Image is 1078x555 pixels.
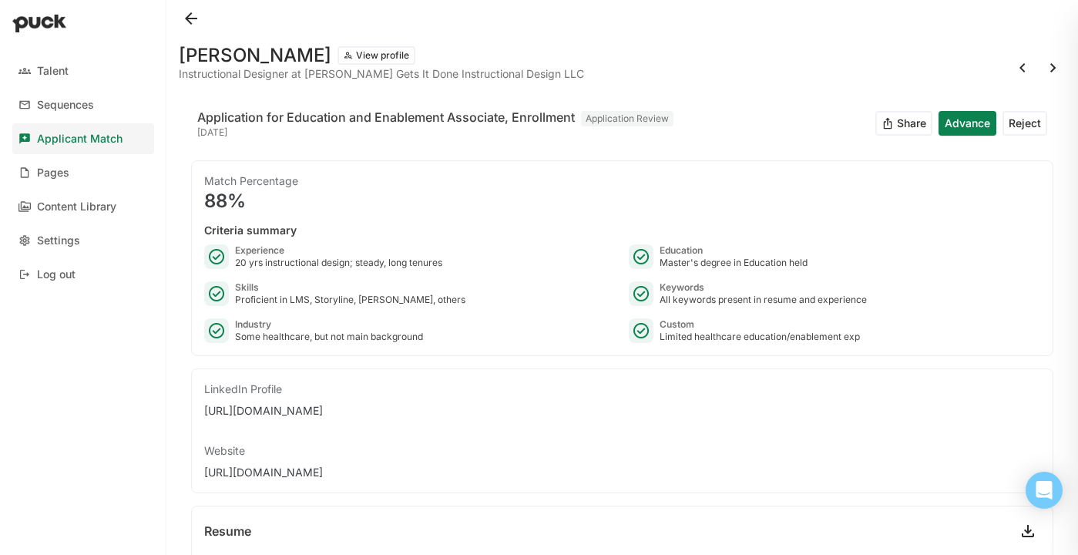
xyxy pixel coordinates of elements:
div: LinkedIn Profile [204,382,1040,397]
div: Custom [660,318,860,331]
div: Applicant Match [37,133,123,146]
div: Content Library [37,200,116,214]
div: 88% [204,192,1040,210]
div: Education [660,244,808,257]
button: Advance [939,111,996,136]
h1: [PERSON_NAME] [179,46,331,65]
div: Keywords [660,281,867,294]
div: Log out [37,268,76,281]
div: Website [204,443,1040,459]
div: Application Review [581,111,673,126]
div: Talent [37,65,69,78]
a: Sequences [12,89,154,120]
button: View profile [338,46,415,65]
div: Industry [235,318,423,331]
div: Master's degree in Education held [660,257,808,269]
div: Sequences [37,99,94,112]
a: Settings [12,225,154,256]
a: Talent [12,55,154,86]
div: Limited healthcare education/enablement exp [660,331,860,343]
div: Proficient in LMS, Storyline, [PERSON_NAME], others [235,294,465,306]
div: Match Percentage [204,173,1040,189]
div: Some healthcare, but not main background [235,331,423,343]
div: All keywords present in resume and experience [660,294,867,306]
div: [DATE] [197,126,673,139]
div: 20 yrs instructional design; steady, long tenures [235,257,442,269]
div: Experience [235,244,442,257]
div: [URL][DOMAIN_NAME] [204,403,1040,419]
div: Resume [204,525,251,537]
div: [URL][DOMAIN_NAME] [204,465,1040,480]
a: Pages [12,157,154,188]
a: Applicant Match [12,123,154,154]
div: Instructional Designer at [PERSON_NAME] Gets It Done Instructional Design LLC [179,68,584,80]
div: Open Intercom Messenger [1026,472,1063,509]
div: Application for Education and Enablement Associate, Enrollment [197,108,575,126]
a: Content Library [12,191,154,222]
div: Criteria summary [204,223,1040,238]
div: Settings [37,234,80,247]
div: Skills [235,281,465,294]
button: Share [875,111,932,136]
button: Reject [1002,111,1047,136]
div: Pages [37,166,69,180]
